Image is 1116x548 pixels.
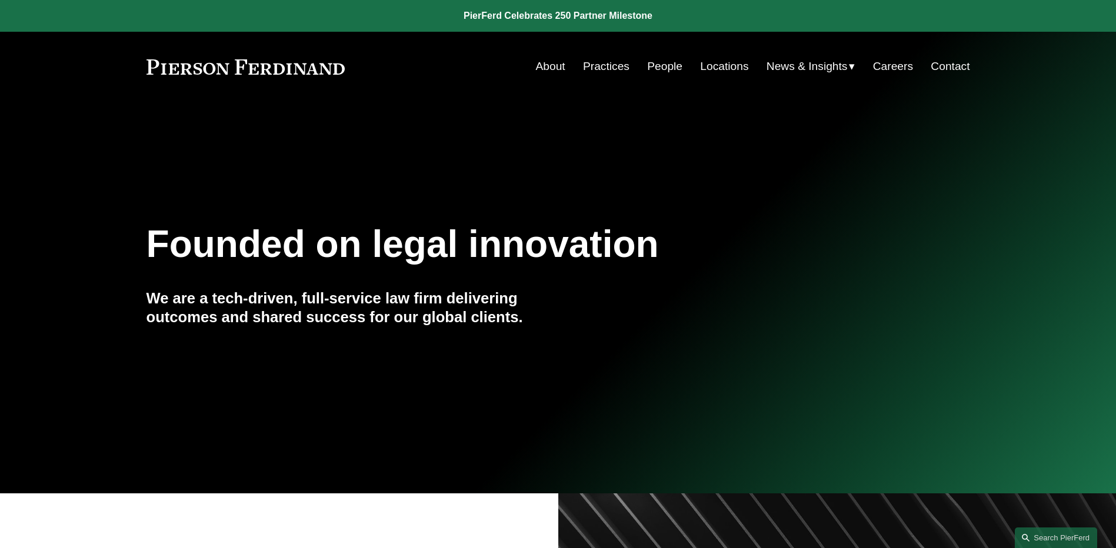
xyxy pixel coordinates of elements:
span: News & Insights [767,56,848,77]
a: Locations [700,55,748,78]
h1: Founded on legal innovation [146,223,833,266]
a: Contact [931,55,970,78]
a: Careers [873,55,913,78]
a: Search this site [1015,527,1097,548]
a: folder dropdown [767,55,855,78]
a: People [647,55,682,78]
a: Practices [583,55,629,78]
h4: We are a tech-driven, full-service law firm delivering outcomes and shared success for our global... [146,289,558,327]
a: About [536,55,565,78]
